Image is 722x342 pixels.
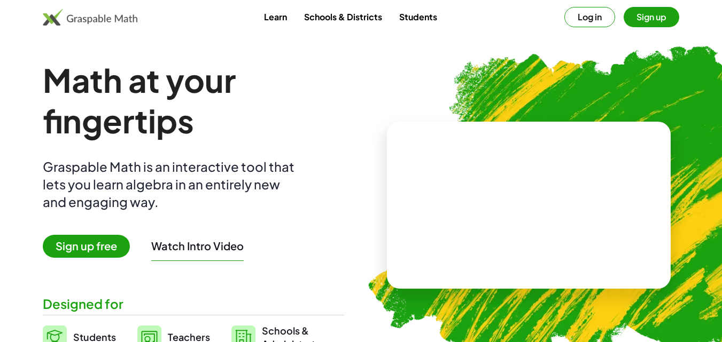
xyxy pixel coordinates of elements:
[448,165,609,245] video: What is this? This is dynamic math notation. Dynamic math notation plays a central role in how Gr...
[43,235,130,258] span: Sign up free
[564,7,615,27] button: Log in
[391,7,446,27] a: Students
[43,60,344,141] h1: Math at your fingertips
[255,7,296,27] a: Learn
[296,7,391,27] a: Schools & Districts
[624,7,679,27] button: Sign up
[43,158,299,211] div: Graspable Math is an interactive tool that lets you learn algebra in an entirely new and engaging...
[43,295,344,313] div: Designed for
[151,239,244,253] button: Watch Intro Video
